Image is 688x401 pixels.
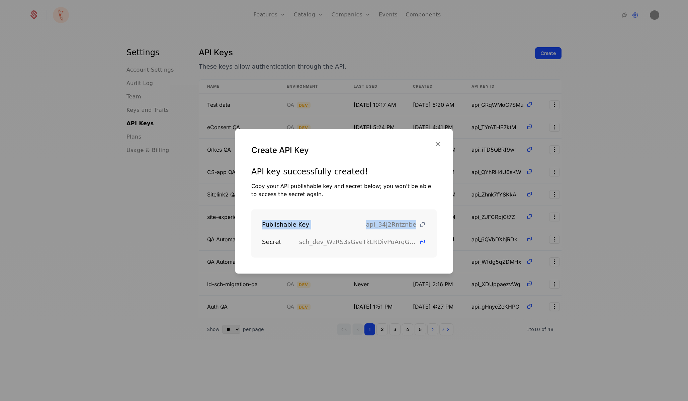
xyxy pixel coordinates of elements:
[262,237,299,247] div: Secret
[251,145,437,156] div: Create API Key
[299,237,416,247] span: sch_dev_WzRS3sGveTkLRDivPuArqGgxaowjwXtC
[262,220,366,229] div: Publishable Key
[366,220,416,229] span: api_34j2Rntznbe
[251,182,437,198] div: Copy your API publishable key and secret below; you won't be able to access the secret again.
[251,166,437,177] div: API key successfully created!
